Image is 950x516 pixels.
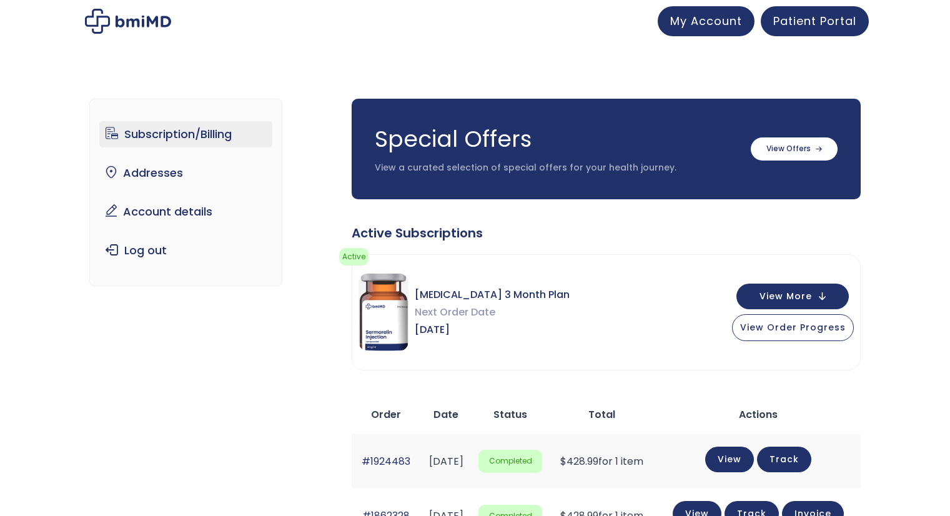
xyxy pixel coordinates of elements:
[85,9,171,34] img: My account
[757,447,811,472] a: Track
[375,162,738,174] p: View a curated selection of special offers for your health journey.
[415,321,570,339] span: [DATE]
[99,199,272,225] a: Account details
[99,237,272,264] a: Log out
[705,447,754,472] a: View
[415,304,570,321] span: Next Order Date
[773,13,856,29] span: Patient Portal
[89,99,282,286] nav: Account pages
[371,407,401,422] span: Order
[478,450,542,473] span: Completed
[375,124,738,155] h3: Special Offers
[362,454,410,469] a: #1924483
[739,407,778,422] span: Actions
[736,284,849,309] button: View More
[359,274,408,351] img: Sermorelin 3 Month Plan
[99,160,272,186] a: Addresses
[429,454,463,469] time: [DATE]
[760,292,812,300] span: View More
[99,121,272,147] a: Subscription/Billing
[415,286,570,304] span: [MEDICAL_DATA] 3 Month Plan
[670,13,742,29] span: My Account
[740,321,846,334] span: View Order Progress
[352,224,861,242] div: Active Subscriptions
[433,407,458,422] span: Date
[493,407,527,422] span: Status
[761,6,869,36] a: Patient Portal
[658,6,755,36] a: My Account
[560,454,598,469] span: 428.99
[548,434,655,489] td: for 1 item
[732,314,854,341] button: View Order Progress
[588,407,615,422] span: Total
[339,248,369,265] span: Active
[560,454,567,469] span: $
